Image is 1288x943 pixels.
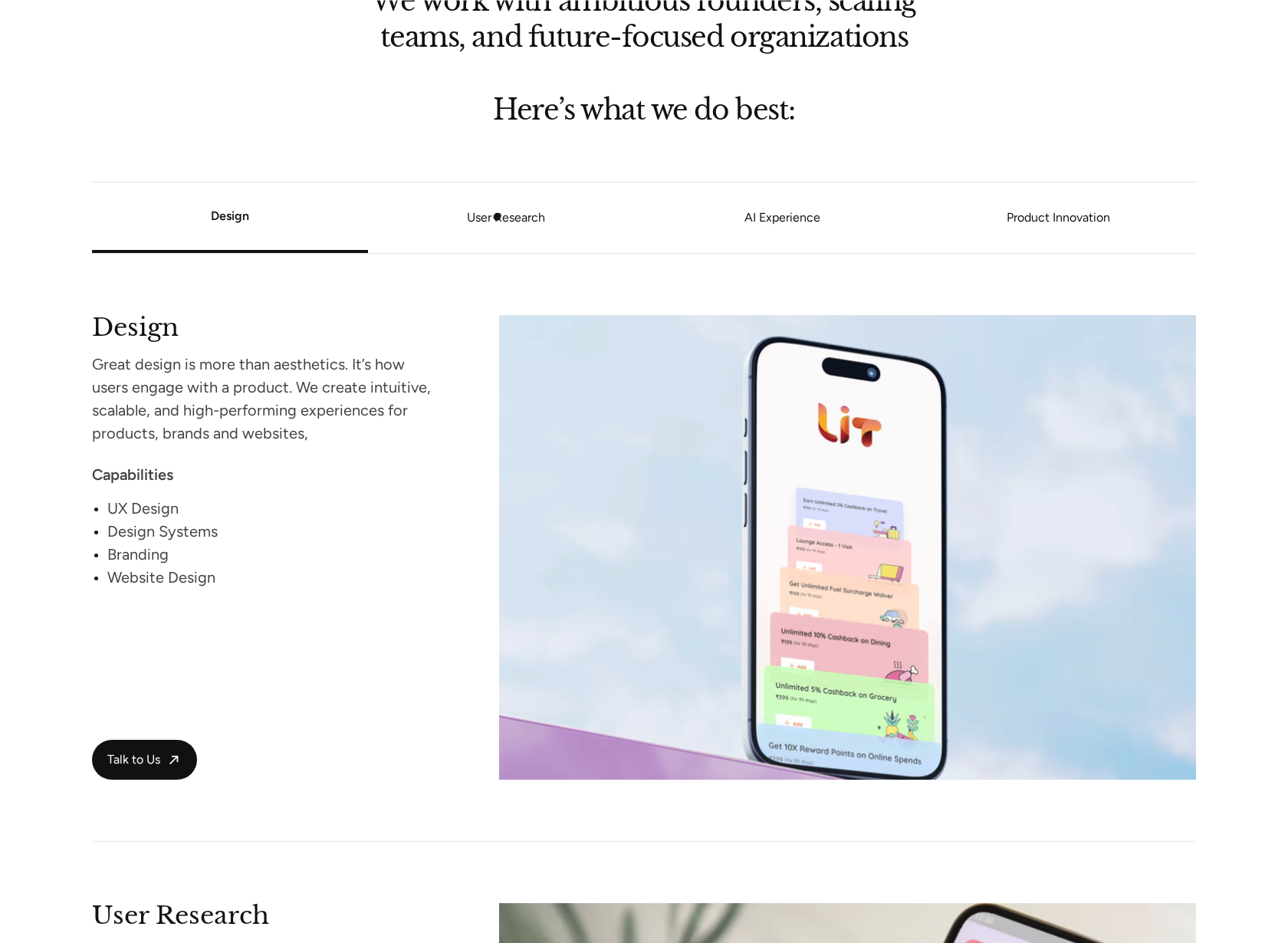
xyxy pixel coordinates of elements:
[92,740,197,780] a: Talk to Us
[107,543,441,566] div: Branding
[920,213,1196,222] a: Product Innovation
[92,353,441,445] div: Great design is more than aesthetics. It’s how users engage with a product. We create intuitive, ...
[345,97,943,121] h2: Here’s what we do best:
[211,209,249,223] a: Design
[92,903,441,924] h2: User Research
[644,213,920,222] a: AI Experience
[107,497,441,520] div: UX Design
[92,463,441,486] div: Capabilities
[107,520,441,543] div: Design Systems
[107,566,441,589] div: Website Design
[107,752,160,768] span: Talk to Us
[368,213,644,222] a: User Research
[92,315,441,336] h2: Design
